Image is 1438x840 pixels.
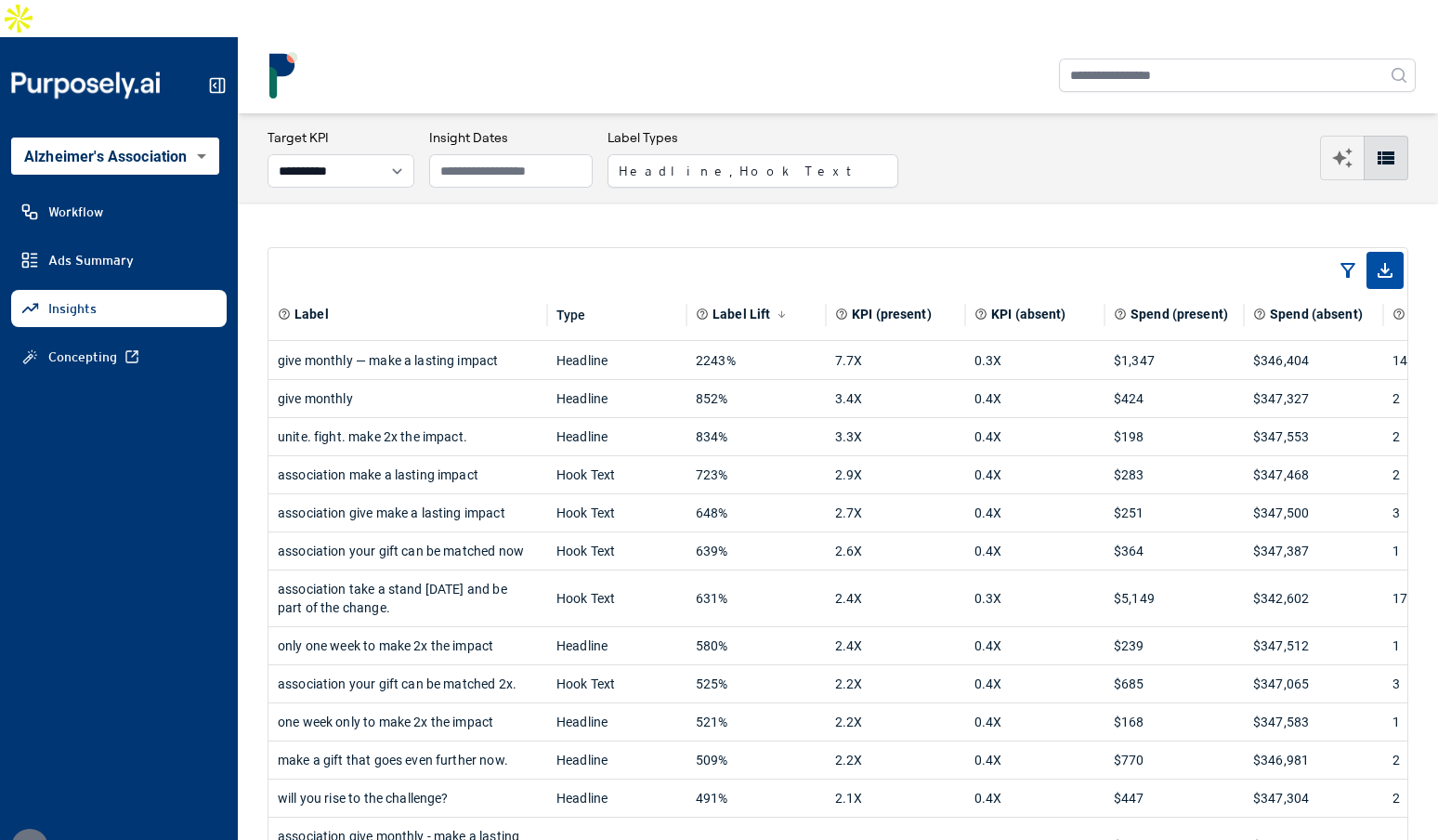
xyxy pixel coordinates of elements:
span: Export as CSV [1366,252,1404,289]
div: $364 [1114,532,1235,570]
span: Insights [48,299,97,318]
div: 2.4X [835,571,956,626]
div: $347,304 [1253,780,1374,817]
div: 0.4X [974,418,1095,455]
div: 0.3X [974,342,1095,379]
div: make a gift that goes even further now. [278,742,538,779]
svg: Element or component part of the ad [278,308,291,321]
span: Spend (present) [1131,305,1228,323]
div: Headline [556,780,677,817]
div: $1,347 [1114,342,1235,379]
div: Headline [556,418,677,455]
div: 0.4X [974,627,1095,664]
div: 0.4X [974,742,1095,779]
div: only one week to make 2x the impact [278,627,538,664]
h3: Insight Dates [429,128,593,147]
div: 521% [696,703,817,741]
div: association your gift can be matched now [278,532,538,570]
div: 2.2X [835,703,956,741]
div: $347,387 [1253,532,1374,570]
span: Ads Summary [48,251,134,269]
div: $770 [1114,742,1235,779]
div: 2.7X [835,494,956,532]
span: Label [294,305,329,323]
div: $447 [1114,780,1235,817]
a: Workflow [11,193,227,230]
div: $168 [1114,703,1235,741]
div: 580% [696,627,817,664]
span: Concepting [48,348,117,366]
div: 852% [696,380,817,417]
div: Hook Text [556,665,677,702]
button: Sort [772,305,791,324]
span: KPI (absent) [991,305,1066,323]
svg: Total spend on all ads where label is present [1114,308,1127,321]
div: $346,981 [1253,742,1374,779]
div: will you rise to the challenge? [278,780,538,817]
div: 0.4X [974,494,1095,532]
h3: Target KPI [268,128,414,147]
div: give monthly [278,380,538,417]
div: $5,149 [1114,571,1235,626]
div: 2.1X [835,780,956,817]
img: logo [260,52,307,98]
div: 648% [696,494,817,532]
div: Hook Text [556,456,677,493]
div: $347,327 [1253,380,1374,417]
div: 0.4X [974,703,1095,741]
div: 3.3X [835,418,956,455]
div: Alzheimer's Association [11,138,219,175]
div: Headline [556,342,677,379]
div: Hook Text [556,532,677,570]
div: 2.4X [835,627,956,664]
div: Hook Text [556,494,677,532]
div: $198 [1114,418,1235,455]
div: $347,583 [1253,703,1374,741]
div: unite. fight. make 2x the impact. [278,418,538,455]
span: Workflow [48,203,103,221]
div: 3.4X [835,380,956,417]
h3: Label Types [608,128,898,147]
div: 0.4X [974,665,1095,702]
div: 834% [696,418,817,455]
div: Headline [556,627,677,664]
div: 2243% [696,342,817,379]
div: 491% [696,780,817,817]
div: $347,512 [1253,627,1374,664]
span: Label Lift [712,305,770,323]
button: Headline, Hook Text [608,154,898,188]
span: KPI (present) [852,305,932,323]
div: association take a stand [DATE] and be part of the change. [278,571,538,626]
div: Headline [556,380,677,417]
div: 0.4X [974,456,1095,493]
div: 723% [696,456,817,493]
div: 0.4X [974,780,1095,817]
div: $347,065 [1253,665,1374,702]
svg: Aggregate KPI value of all ads where label is absent [974,308,987,321]
div: association make a lasting impact [278,456,538,493]
div: Headline [556,703,677,741]
div: 0.3X [974,571,1095,626]
svg: Primary effectiveness metric calculated as a relative difference (% change) in the chosen KPI whe... [696,308,709,321]
div: $346,404 [1253,342,1374,379]
div: $347,553 [1253,418,1374,455]
div: 631% [696,571,817,626]
svg: Total number of ads where label is present [1392,308,1405,321]
div: 509% [696,742,817,779]
div: 2.9X [835,456,956,493]
div: Hook Text [556,571,677,626]
div: Type [556,308,586,322]
div: 7.7X [835,342,956,379]
div: 525% [696,665,817,702]
div: $239 [1114,627,1235,664]
div: $283 [1114,456,1235,493]
div: one week only to make 2x the impact [278,703,538,741]
svg: Total spend on all ads where label is absent [1253,308,1266,321]
a: Insights [11,290,227,327]
div: $424 [1114,380,1235,417]
div: 2.6X [835,532,956,570]
a: Concepting [11,338,227,375]
div: $347,468 [1253,456,1374,493]
div: $342,602 [1253,571,1374,626]
a: Ads Summary [11,242,227,279]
